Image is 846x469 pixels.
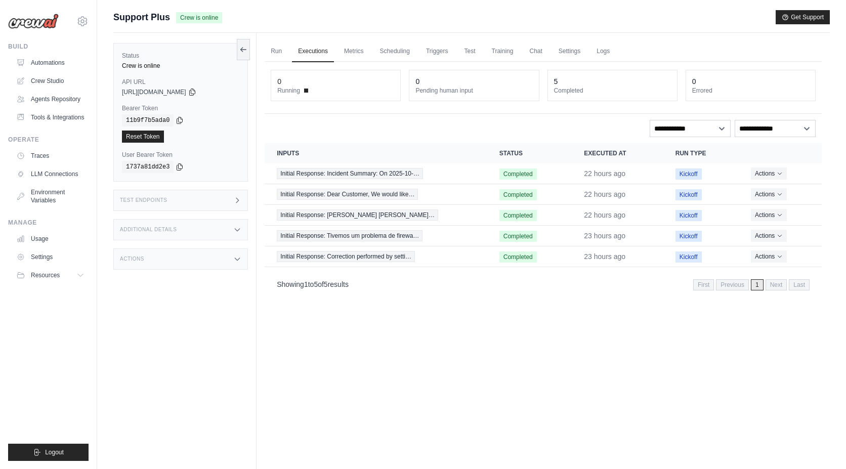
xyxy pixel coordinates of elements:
[122,78,239,86] label: API URL
[122,131,164,143] a: Reset Token
[692,87,809,95] dt: Errored
[176,12,222,23] span: Crew is online
[113,10,170,24] span: Support Plus
[122,161,174,173] code: 1737a81dd2e3
[45,448,64,456] span: Logout
[420,41,454,62] a: Triggers
[12,267,89,283] button: Resources
[523,41,548,62] a: Chat
[584,211,625,219] time: October 2, 2025 at 16:59 EDT
[314,280,318,288] span: 5
[31,271,60,279] span: Resources
[554,87,671,95] dt: Completed
[751,167,787,180] button: Actions for execution
[12,249,89,265] a: Settings
[122,62,239,70] div: Crew is online
[277,168,423,179] span: Initial Response: Incident Summary: On 2025-10-…
[584,169,625,178] time: October 2, 2025 at 17:06 EDT
[277,168,475,179] a: View execution details for Initial Response
[675,210,702,221] span: Kickoff
[304,280,308,288] span: 1
[776,10,830,24] button: Get Support
[277,230,475,241] a: View execution details for Initial Response
[265,143,487,163] th: Inputs
[122,88,186,96] span: [URL][DOMAIN_NAME]
[277,230,422,241] span: Initial Response: Tivemos um problema de firewa…
[553,41,586,62] a: Settings
[499,231,537,242] span: Completed
[277,189,418,200] span: Initial Response: Dear Customer, We would like…
[374,41,416,62] a: Scheduling
[584,252,625,261] time: October 2, 2025 at 15:53 EDT
[265,41,288,62] a: Run
[338,41,370,62] a: Metrics
[675,189,702,200] span: Kickoff
[265,143,822,297] section: Crew executions table
[663,143,739,163] th: Run Type
[277,189,475,200] a: View execution details for Initial Response
[499,251,537,263] span: Completed
[486,41,520,62] a: Training
[12,148,89,164] a: Traces
[277,251,475,262] a: View execution details for Initial Response
[487,143,572,163] th: Status
[751,250,787,263] button: Actions for execution
[120,197,167,203] h3: Test Endpoints
[499,168,537,180] span: Completed
[277,76,281,87] div: 0
[693,279,810,290] nav: Pagination
[572,143,663,163] th: Executed at
[675,231,702,242] span: Kickoff
[675,168,702,180] span: Kickoff
[499,210,537,221] span: Completed
[458,41,482,62] a: Test
[12,55,89,71] a: Automations
[122,151,239,159] label: User Bearer Token
[277,209,475,221] a: View execution details for Initial Response
[12,73,89,89] a: Crew Studio
[415,76,419,87] div: 0
[693,279,714,290] span: First
[584,190,625,198] time: October 2, 2025 at 17:05 EDT
[120,227,177,233] h3: Additional Details
[12,184,89,208] a: Environment Variables
[789,279,810,290] span: Last
[277,251,415,262] span: Initial Response: Correction performed by setti…
[675,251,702,263] span: Kickoff
[415,87,532,95] dt: Pending human input
[766,279,787,290] span: Next
[751,188,787,200] button: Actions for execution
[324,280,328,288] span: 5
[8,42,89,51] div: Build
[716,279,749,290] span: Previous
[277,279,349,289] p: Showing to of results
[12,166,89,182] a: LLM Connections
[12,109,89,125] a: Tools & Integrations
[122,52,239,60] label: Status
[554,76,558,87] div: 5
[499,189,537,200] span: Completed
[12,231,89,247] a: Usage
[277,87,300,95] span: Running
[590,41,616,62] a: Logs
[692,76,696,87] div: 0
[8,14,59,29] img: Logo
[8,219,89,227] div: Manage
[265,271,822,297] nav: Pagination
[751,209,787,221] button: Actions for execution
[751,279,764,290] span: 1
[122,104,239,112] label: Bearer Token
[292,41,334,62] a: Executions
[8,136,89,144] div: Operate
[277,209,438,221] span: Initial Response: [PERSON_NAME] [PERSON_NAME]…
[12,91,89,107] a: Agents Repository
[120,256,144,262] h3: Actions
[751,230,787,242] button: Actions for execution
[584,232,625,240] time: October 2, 2025 at 15:59 EDT
[122,114,174,126] code: 11b9f7b5ada0
[8,444,89,461] button: Logout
